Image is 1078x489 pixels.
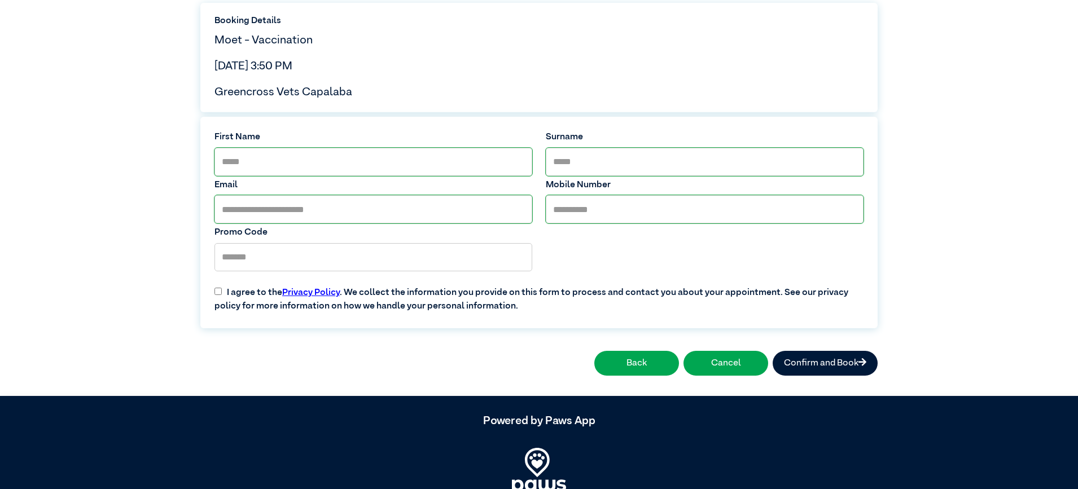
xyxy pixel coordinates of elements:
[282,288,340,297] a: Privacy Policy
[200,414,878,428] h5: Powered by Paws App
[214,130,532,144] label: First Name
[214,14,864,28] label: Booking Details
[683,351,768,376] button: Cancel
[214,226,532,239] label: Promo Code
[214,178,532,192] label: Email
[773,351,878,376] button: Confirm and Book
[214,86,352,98] span: Greencross Vets Capalaba
[546,178,864,192] label: Mobile Number
[208,277,870,313] label: I agree to the . We collect the information you provide on this form to process and contact you a...
[214,60,292,72] span: [DATE] 3:50 PM
[214,288,222,295] input: I agree to thePrivacy Policy. We collect the information you provide on this form to process and ...
[214,34,313,46] span: Moet - Vaccination
[546,130,864,144] label: Surname
[594,351,679,376] button: Back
